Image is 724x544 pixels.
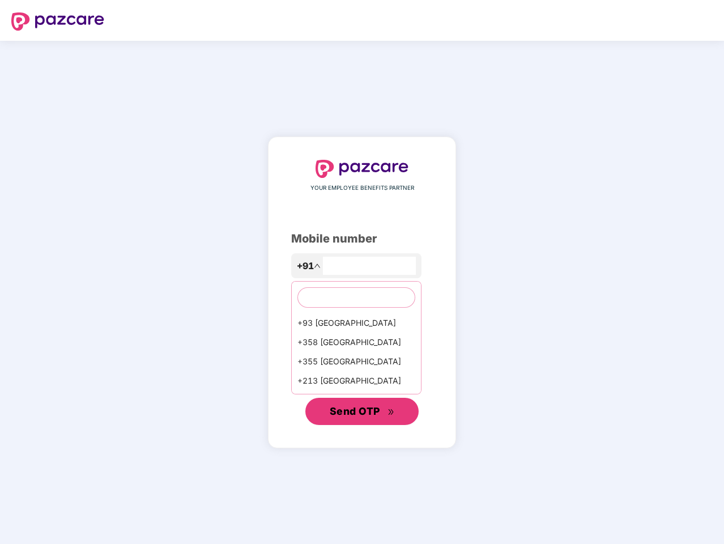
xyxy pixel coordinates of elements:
div: +358 [GEOGRAPHIC_DATA] [292,333,421,352]
button: Send OTPdouble-right [305,398,419,425]
div: +1684 AmericanSamoa [292,390,421,410]
div: Mobile number [291,230,433,248]
span: Send OTP [330,405,380,417]
div: +355 [GEOGRAPHIC_DATA] [292,352,421,371]
div: +93 [GEOGRAPHIC_DATA] [292,313,421,333]
span: up [314,262,321,269]
span: YOUR EMPLOYEE BENEFITS PARTNER [310,184,414,193]
span: +91 [297,259,314,273]
span: double-right [387,409,395,416]
div: +213 [GEOGRAPHIC_DATA] [292,371,421,390]
img: logo [11,12,104,31]
img: logo [316,160,408,178]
